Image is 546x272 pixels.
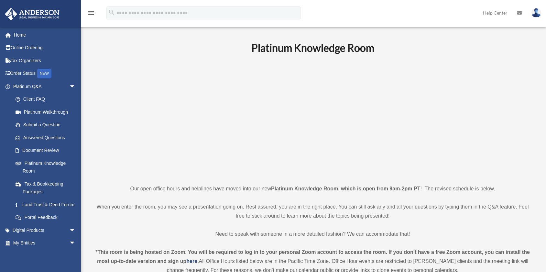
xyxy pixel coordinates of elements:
a: Home [5,28,85,41]
a: menu [87,11,95,17]
a: Digital Productsarrow_drop_down [5,224,85,237]
strong: . [197,258,199,264]
a: here [186,258,197,264]
a: Platinum Knowledge Room [9,157,82,177]
a: Online Ordering [5,41,85,54]
a: Tax Organizers [5,54,85,67]
p: When you enter the room, you may see a presentation going on. Rest assured, you are in the right ... [92,202,533,221]
p: Our open office hours and helplines have moved into our new ! The revised schedule is below. [92,184,533,193]
a: Client FAQ [9,93,85,106]
i: menu [87,9,95,17]
b: Platinum Knowledge Room [251,41,374,54]
a: My Entitiesarrow_drop_down [5,237,85,250]
iframe: 231110_Toby_KnowledgeRoom [216,63,410,172]
i: search [108,9,115,16]
a: Land Trust & Deed Forum [9,198,85,211]
a: Order StatusNEW [5,67,85,80]
strong: Platinum Knowledge Room, which is open from 9am-2pm PT [271,186,420,191]
span: arrow_drop_down [69,237,82,250]
img: Anderson Advisors Platinum Portal [3,8,61,20]
p: Need to speak with someone in a more detailed fashion? We can accommodate that! [92,230,533,239]
img: User Pic [531,8,541,17]
a: Submit a Question [9,119,85,131]
a: Answered Questions [9,131,85,144]
a: My [PERSON_NAME] Teamarrow_drop_down [5,249,85,262]
span: arrow_drop_down [69,224,82,237]
a: Tax & Bookkeeping Packages [9,177,85,198]
div: NEW [37,69,51,78]
a: Platinum Walkthrough [9,106,85,119]
span: arrow_drop_down [69,249,82,263]
a: Platinum Q&Aarrow_drop_down [5,80,85,93]
a: Document Review [9,144,85,157]
strong: *This room is being hosted on Zoom. You will be required to log in to your personal Zoom account ... [95,249,530,264]
span: arrow_drop_down [69,80,82,93]
a: Portal Feedback [9,211,85,224]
